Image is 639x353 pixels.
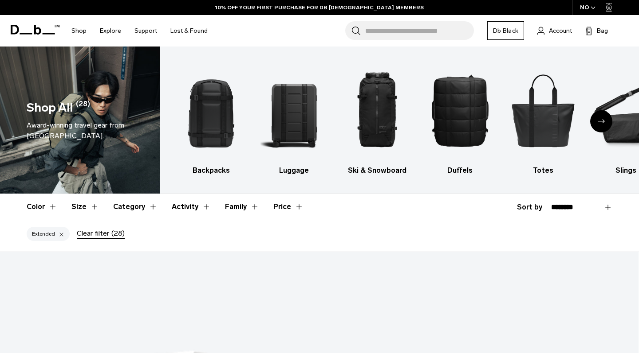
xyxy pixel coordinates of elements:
[177,60,245,176] a: Db Backpacks
[76,99,90,117] span: (28)
[597,26,608,35] span: Bag
[343,60,411,176] li: 3 / 10
[27,227,70,241] div: Extended
[549,26,572,35] span: Account
[65,15,214,47] nav: Main Navigation
[225,194,259,220] button: Toggle Filter
[590,110,612,132] div: Next slide
[537,25,572,36] a: Account
[260,60,328,176] li: 2 / 10
[260,165,328,176] h3: Luggage
[77,228,125,239] div: Clear filter
[134,15,157,47] a: Support
[343,165,411,176] h3: Ski & Snowboard
[426,60,494,176] li: 4 / 10
[172,194,211,220] button: Toggle Filter
[71,194,99,220] button: Toggle Filter
[177,60,245,176] li: 1 / 10
[100,15,121,47] a: Explore
[215,4,424,12] a: 10% OFF YOUR FIRST PURCHASE FOR DB [DEMOGRAPHIC_DATA] MEMBERS
[260,60,328,176] a: Db Luggage
[509,60,577,176] li: 5 / 10
[170,15,208,47] a: Lost & Found
[509,60,577,176] a: Db Totes
[273,194,304,220] button: Toggle Price
[343,60,411,176] a: Db Ski & Snowboard
[343,60,411,161] img: Db
[509,165,577,176] h3: Totes
[426,60,494,176] a: Db Duffels
[177,165,245,176] h3: Backpacks
[71,15,87,47] a: Shop
[509,60,577,161] img: Db
[426,165,494,176] h3: Duffels
[111,228,125,239] span: (28)
[487,21,524,40] a: Db Black
[260,60,328,161] img: Db
[27,99,73,117] h1: Shop All
[27,194,57,220] button: Toggle Filter
[113,194,158,220] button: Toggle Filter
[27,120,133,141] div: Award-winning travel gear from [GEOGRAPHIC_DATA].
[585,25,608,36] button: Bag
[177,60,245,161] img: Db
[426,60,494,161] img: Db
